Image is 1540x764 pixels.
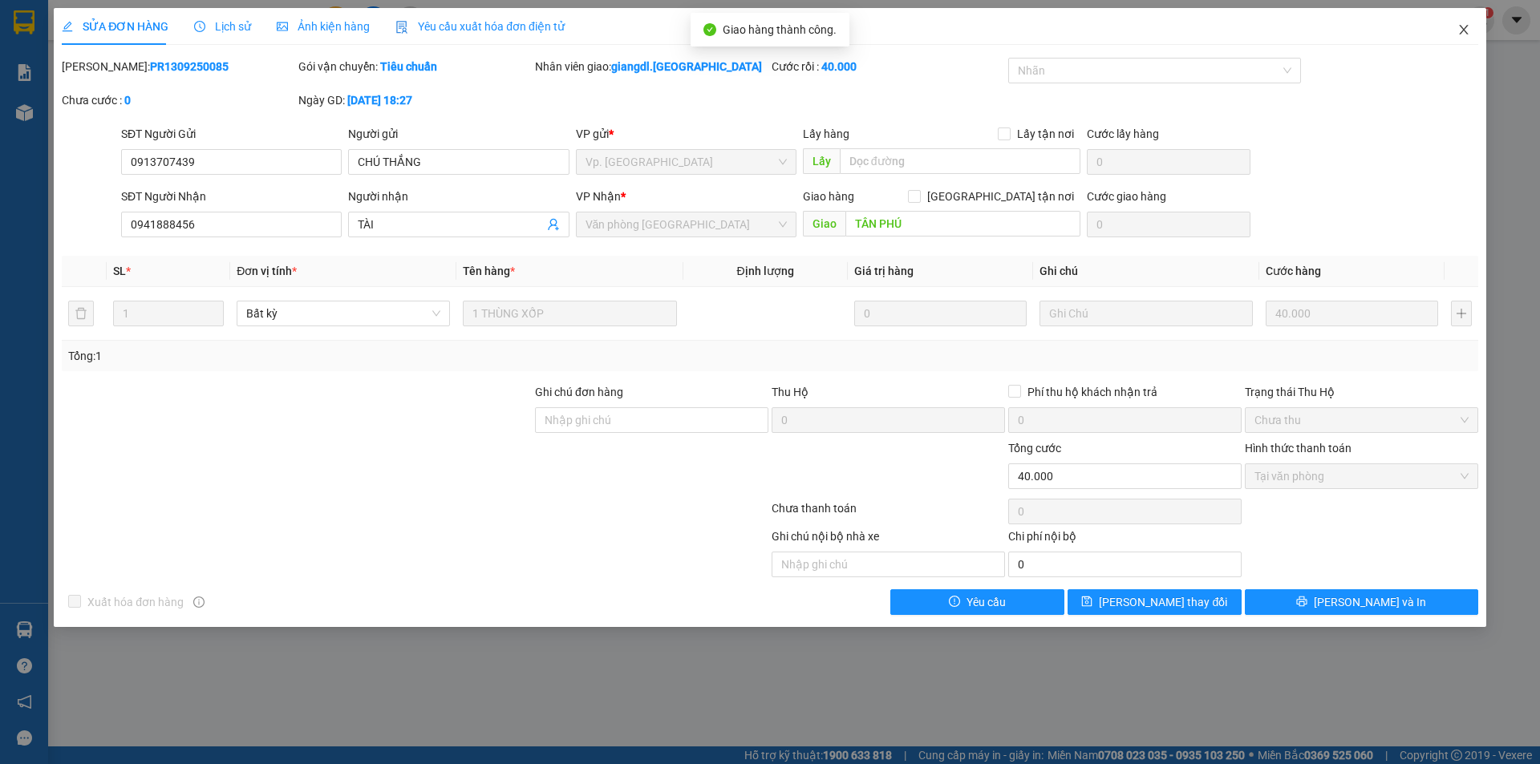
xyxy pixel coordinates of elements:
span: Đơn vị tính [237,265,297,277]
span: check-circle [703,23,716,36]
div: Chưa thanh toán [770,499,1007,528]
div: [PERSON_NAME]: [62,58,295,75]
b: Tiêu chuẩn [380,60,437,73]
input: 0 [1266,301,1438,326]
span: exclamation-circle [949,596,960,608]
span: Định lượng [737,265,794,277]
b: PR1309250085 [150,60,229,73]
input: Dọc đường [845,211,1080,236]
input: 0 [854,301,1027,326]
span: info-circle [193,596,205,608]
span: Tên hàng [463,265,515,277]
span: Tổng cước [1008,442,1061,455]
span: close [1457,23,1470,36]
label: Hình thức thanh toán [1245,442,1352,455]
span: Lịch sử [194,20,251,33]
button: save[PERSON_NAME] thay đổi [1068,589,1242,615]
button: delete [68,301,94,326]
th: Ghi chú [1033,256,1259,287]
span: Văn phòng Tân Phú [586,212,787,236]
div: SĐT Người Gửi [121,125,342,143]
div: Ghi chú nội bộ nhà xe [772,528,1005,552]
span: Cước hàng [1266,265,1321,277]
button: printer[PERSON_NAME] và In [1245,589,1478,615]
span: Giao hàng thành công. [723,23,837,36]
span: Thu Hộ [772,386,808,398]
input: VD: Bàn, Ghế [463,301,676,326]
span: Vp. Phan Rang [586,150,787,174]
div: Cước rồi : [772,58,1005,75]
div: Người nhận [348,188,569,205]
input: Ghi chú đơn hàng [535,407,768,433]
div: Chưa cước : [62,91,295,109]
div: Nhân viên giao: [535,58,768,75]
b: giangdl.[GEOGRAPHIC_DATA] [611,60,762,73]
span: Ảnh kiện hàng [277,20,370,33]
span: Tại văn phòng [1254,464,1469,488]
span: edit [62,21,73,32]
label: Ghi chú đơn hàng [535,386,623,398]
img: icon [395,21,408,34]
input: Nhập ghi chú [772,552,1005,577]
span: Xuất hóa đơn hàng [81,593,190,611]
span: user-add [547,218,560,231]
span: clock-circle [194,21,205,32]
div: Trạng thái Thu Hộ [1245,383,1478,401]
span: [PERSON_NAME] và In [1314,593,1426,611]
input: Cước lấy hàng [1087,149,1250,175]
b: [DATE] 18:27 [347,94,412,107]
span: Bất kỳ [246,301,440,325]
label: Cước lấy hàng [1087,127,1159,140]
div: Gói vận chuyển: [298,58,532,75]
span: Yêu cầu xuất hóa đơn điện tử [395,20,565,33]
input: Cước giao hàng [1087,212,1250,237]
div: Người gửi [348,125,569,143]
input: Dọc đường [840,148,1080,174]
div: Ngày GD: [298,91,532,109]
span: save [1081,596,1092,608]
b: 40.000 [821,60,857,73]
span: picture [277,21,288,32]
div: VP gửi [576,125,796,143]
div: Tổng: 1 [68,347,594,365]
button: exclamation-circleYêu cầu [890,589,1064,615]
span: printer [1296,596,1307,608]
span: Lấy tận nơi [1011,125,1080,143]
span: SỬA ĐƠN HÀNG [62,20,168,33]
span: Chưa thu [1254,408,1469,432]
div: SĐT Người Nhận [121,188,342,205]
span: Yêu cầu [967,593,1006,611]
span: [GEOGRAPHIC_DATA] tận nơi [921,188,1080,205]
button: plus [1451,301,1472,326]
b: 0 [124,94,131,107]
div: Chi phí nội bộ [1008,528,1242,552]
span: Giao [803,211,845,236]
input: Ghi Chú [1039,301,1253,326]
span: Phí thu hộ khách nhận trả [1021,383,1164,401]
span: Lấy [803,148,840,174]
label: Cước giao hàng [1087,190,1166,203]
span: Giá trị hàng [854,265,914,277]
button: Close [1441,8,1486,53]
span: Lấy hàng [803,127,849,140]
span: [PERSON_NAME] thay đổi [1099,593,1227,611]
span: Giao hàng [803,190,854,203]
span: VP Nhận [576,190,621,203]
span: SL [113,265,126,277]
